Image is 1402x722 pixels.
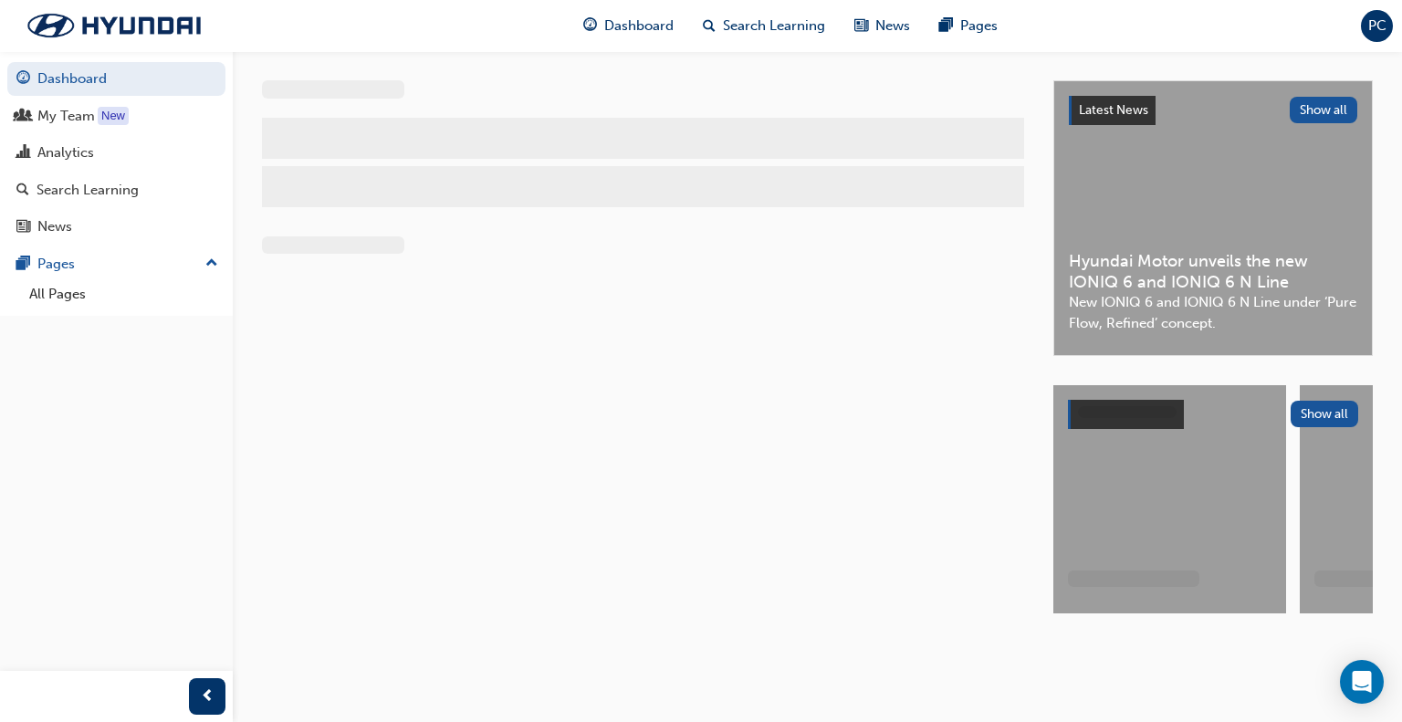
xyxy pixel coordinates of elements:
span: Search Learning [723,16,825,37]
span: people-icon [16,109,30,125]
span: New IONIQ 6 and IONIQ 6 N Line under ‘Pure Flow, Refined’ concept. [1069,292,1357,333]
span: News [875,16,910,37]
a: Analytics [7,136,225,170]
div: Open Intercom Messenger [1340,660,1384,704]
div: Analytics [37,142,94,163]
span: news-icon [854,15,868,37]
span: up-icon [205,252,218,276]
a: guage-iconDashboard [569,7,688,45]
span: news-icon [16,219,30,235]
div: My Team [37,106,95,127]
button: Show all [1291,401,1359,427]
span: search-icon [703,15,716,37]
a: news-iconNews [840,7,925,45]
button: Pages [7,247,225,281]
span: Pages [960,16,998,37]
button: PC [1361,10,1393,42]
button: Show all [1290,97,1358,123]
span: guage-icon [583,15,597,37]
span: search-icon [16,183,29,199]
img: Trak [9,6,219,45]
span: PC [1368,16,1386,37]
span: guage-icon [16,71,30,88]
a: Dashboard [7,62,225,96]
a: Latest NewsShow all [1069,96,1357,125]
a: Show all [1068,400,1358,429]
span: Dashboard [604,16,674,37]
div: Pages [37,254,75,275]
span: prev-icon [201,685,214,708]
button: DashboardMy TeamAnalyticsSearch LearningNews [7,58,225,247]
div: Search Learning [37,180,139,201]
div: Tooltip anchor [98,107,129,125]
a: Search Learning [7,173,225,207]
a: My Team [7,99,225,133]
a: search-iconSearch Learning [688,7,840,45]
span: pages-icon [16,256,30,273]
span: Latest News [1079,102,1148,118]
span: pages-icon [939,15,953,37]
span: Hyundai Motor unveils the new IONIQ 6 and IONIQ 6 N Line [1069,251,1357,292]
a: Latest NewsShow allHyundai Motor unveils the new IONIQ 6 and IONIQ 6 N LineNew IONIQ 6 and IONIQ ... [1053,80,1373,356]
a: News [7,210,225,244]
a: All Pages [22,280,225,309]
span: chart-icon [16,145,30,162]
a: pages-iconPages [925,7,1012,45]
div: News [37,216,72,237]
